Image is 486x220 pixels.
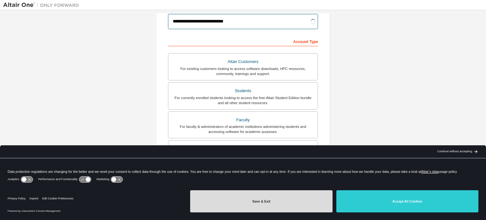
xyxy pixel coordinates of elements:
[172,124,314,134] div: For faculty & administrators of academic institutions administering students and accessing softwa...
[172,66,314,76] div: For existing customers looking to access software downloads, HPC resources, community, trainings ...
[3,2,82,8] img: Altair One
[172,116,314,124] div: Faculty
[172,57,314,66] div: Altair Customers
[168,36,318,46] div: Account Type
[172,144,314,153] div: Everyone else
[172,86,314,95] div: Students
[172,95,314,105] div: For currently enrolled students looking to access the free Altair Student Edition bundle and all ...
